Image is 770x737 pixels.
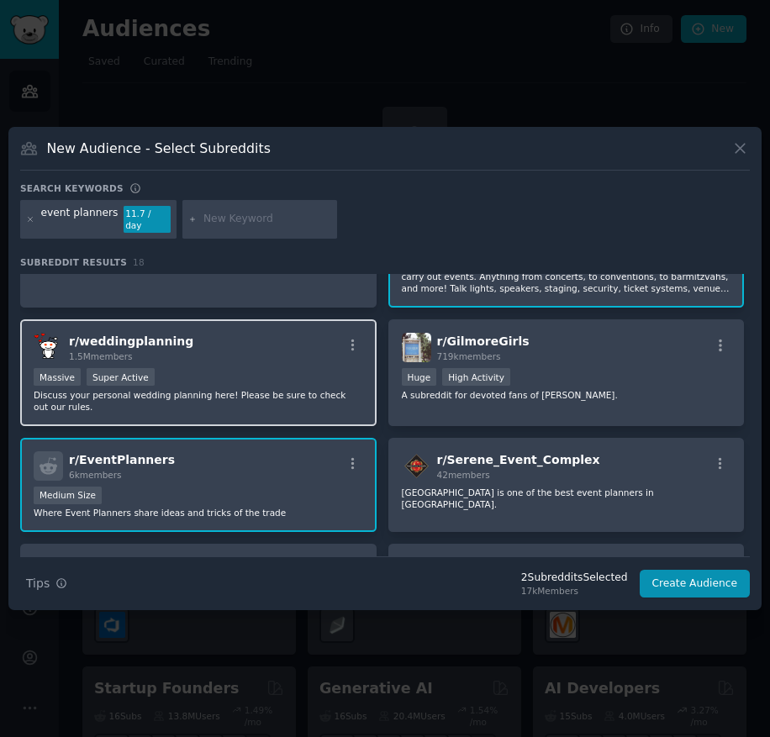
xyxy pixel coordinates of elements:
div: Massive [34,368,81,386]
span: r/ EventPlanners [69,453,175,466]
div: Huge [402,368,437,386]
span: Subreddit Results [20,256,127,268]
button: Tips [20,569,73,598]
h3: New Audience - Select Subreddits [47,140,271,157]
span: r/ GilmoreGirls [437,334,530,348]
span: 6k members [69,470,122,480]
img: Serene_Event_Complex [402,451,431,481]
span: r/ weddingplanning [69,334,193,348]
span: Tips [26,575,50,592]
p: Where Event Planners share ideas and tricks of the trade [34,507,363,519]
span: 18 [133,257,145,267]
p: Discuss your personal wedding planning here! Please be sure to check out our rules. [34,389,363,413]
p: A subreddit for devoted fans of [PERSON_NAME]. [402,389,731,401]
img: weddingplanning [34,333,63,362]
div: 11.7 / day [124,206,171,233]
img: GilmoreGirls [402,333,431,362]
p: [GEOGRAPHIC_DATA] is one of the best event planners in [GEOGRAPHIC_DATA]. [402,487,731,510]
span: r/ Serene_Event_Complex [437,453,600,466]
div: 17k Members [521,585,628,597]
div: 2 Subreddit s Selected [521,571,628,586]
input: New Keyword [203,212,331,227]
span: 1.5M members [69,351,133,361]
div: Super Active [87,368,155,386]
h3: Search keywords [20,182,124,194]
div: High Activity [442,368,510,386]
span: 719k members [437,351,501,361]
span: 42 members [437,470,490,480]
div: Medium Size [34,487,102,504]
p: r/EventProduction is a subreddit for those of us who plan, coordinate and carry out events. Anyth... [402,259,731,294]
div: event planners [41,206,119,233]
button: Create Audience [640,570,751,598]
